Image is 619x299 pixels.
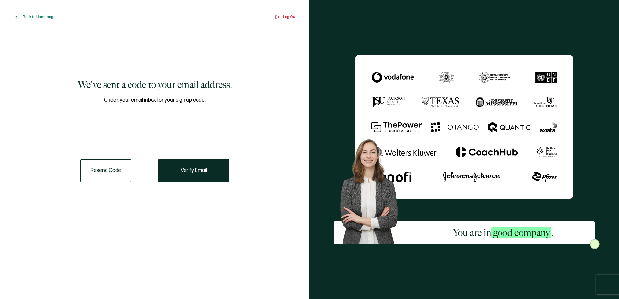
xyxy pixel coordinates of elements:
[453,226,554,239] h2: You are in .
[158,159,229,182] button: Verify Email
[491,227,551,238] span: good company
[590,239,600,249] img: Sertifier Signup
[104,96,206,104] span: Check your email inbox for your sign up code.
[78,78,232,91] h1: We've sent a code to your email address.
[283,15,297,19] span: Log Out
[80,159,131,182] button: Resend Code
[181,168,207,173] span: Verify Email
[355,55,573,198] img: Sertifier We've sent a code to your email address.
[23,15,56,19] span: Back to Homepage
[334,134,412,244] img: Sertifier Signup - You are in <span class="strong-h">good company</span>. Hero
